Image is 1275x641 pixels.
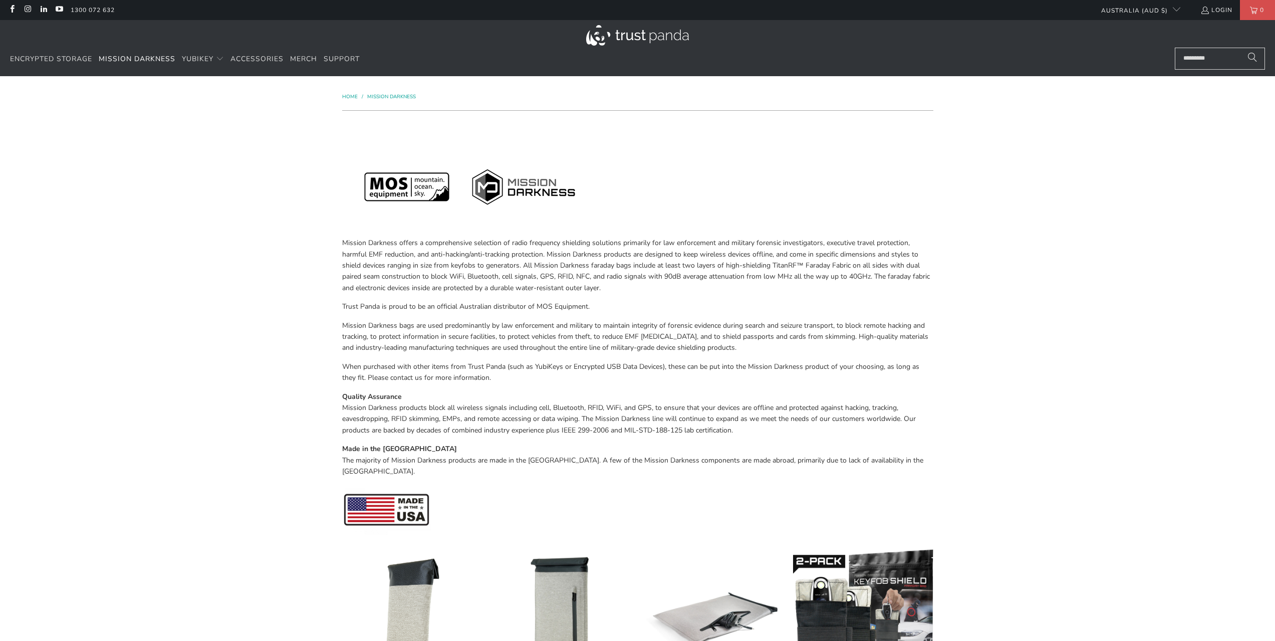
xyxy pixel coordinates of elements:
button: Search [1240,48,1265,70]
span: Home [342,93,358,100]
p: Mission Darkness bags are used predominantly by law enforcement and military to maintain integrit... [342,320,933,354]
a: Encrypted Storage [10,48,92,71]
a: Accessories [230,48,284,71]
input: Search... [1175,48,1265,70]
a: Support [324,48,360,71]
p: Mission Darkness products block all wireless signals including cell, Bluetooth, RFID, WiFi, and G... [342,391,933,437]
a: Home [342,93,359,100]
a: Trust Panda Australia on Facebook [8,6,16,14]
a: Mission Darkness [367,93,416,100]
nav: Translation missing: en.navigation.header.main_nav [10,48,360,71]
a: Mission Darkness [99,48,175,71]
p: The majority of Mission Darkness products are made in the [GEOGRAPHIC_DATA]. A few of the Mission... [342,444,933,477]
span: YubiKey [182,54,213,64]
a: Trust Panda Australia on YouTube [55,6,63,14]
a: Login [1200,5,1232,16]
span: Merch [290,54,317,64]
span: Encrypted Storage [10,54,92,64]
a: 1300 072 632 [71,5,115,16]
a: Trust Panda Australia on Instagram [23,6,32,14]
img: Trust Panda Australia [586,25,689,46]
p: Mission Darkness offers a comprehensive selection of radio frequency shielding solutions primaril... [342,238,933,294]
strong: Quality Assurance [342,392,402,401]
span: radio signals with 90dB average attenuation from low MHz all the way up to 40GHz [607,272,871,281]
p: When purchased with other items from Trust Panda (such as YubiKeys or Encrypted USB Data Devices)... [342,361,933,384]
span: Accessories [230,54,284,64]
a: Merch [290,48,317,71]
span: / [362,93,363,100]
span: Mission Darkness [99,54,175,64]
p: Trust Panda is proud to be an official Australian distributor of MOS Equipment. [342,301,933,312]
strong: Made in the [GEOGRAPHIC_DATA] [342,444,457,454]
summary: YubiKey [182,48,224,71]
a: Trust Panda Australia on LinkedIn [39,6,48,14]
span: Support [324,54,360,64]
